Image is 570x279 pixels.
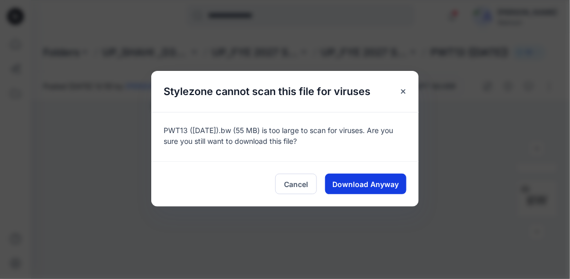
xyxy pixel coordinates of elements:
[151,112,419,161] div: PWT13 ([DATE]).bw (55 MB) is too large to scan for viruses. Are you sure you still want to downlo...
[151,71,383,112] h5: Stylezone cannot scan this file for viruses
[275,174,317,194] button: Cancel
[284,179,308,190] span: Cancel
[394,82,413,101] button: Close
[333,179,399,190] span: Download Anyway
[325,174,406,194] button: Download Anyway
